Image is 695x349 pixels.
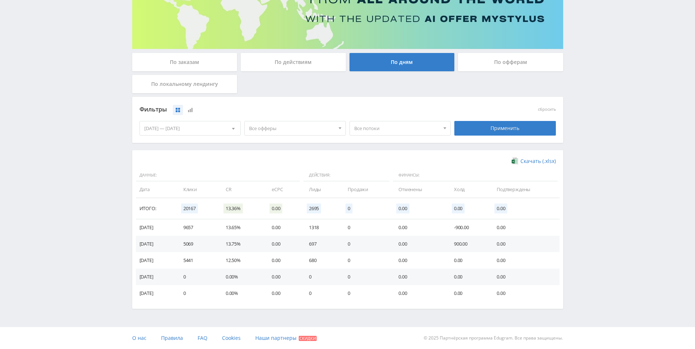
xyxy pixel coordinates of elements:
[264,269,302,285] td: 0.00
[161,327,183,349] a: Правила
[132,75,237,93] div: По локальному лендингу
[302,181,340,198] td: Лиды
[345,204,352,213] span: 0
[255,327,317,349] a: Наши партнеры Скидки
[512,158,555,165] a: Скачать (.xlsx)
[132,53,237,71] div: По заказам
[176,181,218,198] td: Клики
[340,269,391,285] td: 0
[538,107,556,112] button: сбросить
[302,219,340,236] td: 1318
[176,236,218,252] td: 5069
[136,219,176,236] td: [DATE]
[222,327,241,349] a: Cookies
[452,204,465,213] span: 0.00
[132,334,146,341] span: О нас
[520,158,556,164] span: Скачать (.xlsx)
[489,252,560,269] td: 0.00
[340,181,391,198] td: Продажи
[264,236,302,252] td: 0.00
[447,219,489,236] td: -900.00
[176,269,218,285] td: 0
[447,181,489,198] td: Холд
[136,252,176,269] td: [DATE]
[136,236,176,252] td: [DATE]
[447,252,489,269] td: 0.00
[391,252,447,269] td: 0.00
[303,169,389,182] span: Действия:
[391,269,447,285] td: 0.00
[489,181,560,198] td: Подтверждены
[264,181,302,198] td: eCPC
[354,121,440,135] span: Все потоки
[136,285,176,301] td: [DATE]
[512,157,518,164] img: xlsx
[307,204,321,213] span: 2695
[224,204,243,213] span: 13.36%
[447,236,489,252] td: 900.00
[351,327,563,349] div: © 2025 Партнёрская программа Edugram. Все права защищены.
[391,181,447,198] td: Отменены
[396,204,409,213] span: 0.00
[218,269,264,285] td: 0.00%
[302,269,340,285] td: 0
[489,236,560,252] td: 0.00
[299,336,317,341] span: Скидки
[350,53,455,71] div: По дням
[222,334,241,341] span: Cookies
[176,252,218,269] td: 5441
[391,285,447,301] td: 0.00
[393,169,557,182] span: Финансы:
[136,269,176,285] td: [DATE]
[340,219,391,236] td: 0
[270,204,282,213] span: 0.00
[340,285,391,301] td: 0
[447,269,489,285] td: 0.00
[218,252,264,269] td: 12.50%
[249,121,335,135] span: Все офферы
[198,334,207,341] span: FAQ
[447,285,489,301] td: 0.00
[255,334,297,341] span: Наши партнеры
[136,181,176,198] td: Дата
[218,236,264,252] td: 13.75%
[391,236,447,252] td: 0.00
[176,219,218,236] td: 9657
[391,219,447,236] td: 0.00
[140,121,241,135] div: [DATE] — [DATE]
[198,327,207,349] a: FAQ
[176,285,218,301] td: 0
[264,252,302,269] td: 0.00
[218,285,264,301] td: 0.00%
[302,285,340,301] td: 0
[241,53,346,71] div: По действиям
[264,285,302,301] td: 0.00
[302,252,340,269] td: 680
[218,219,264,236] td: 13.65%
[454,121,556,136] div: Применить
[458,53,563,71] div: По офферам
[136,198,176,219] td: Итого:
[494,204,507,213] span: 0.00
[340,252,391,269] td: 0
[136,169,300,182] span: Данные:
[489,269,560,285] td: 0.00
[181,204,198,213] span: 20167
[161,334,183,341] span: Правила
[264,219,302,236] td: 0.00
[140,104,451,115] div: Фильтры
[340,236,391,252] td: 0
[489,285,560,301] td: 0.00
[489,219,560,236] td: 0.00
[302,236,340,252] td: 697
[132,327,146,349] a: О нас
[218,181,264,198] td: CR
